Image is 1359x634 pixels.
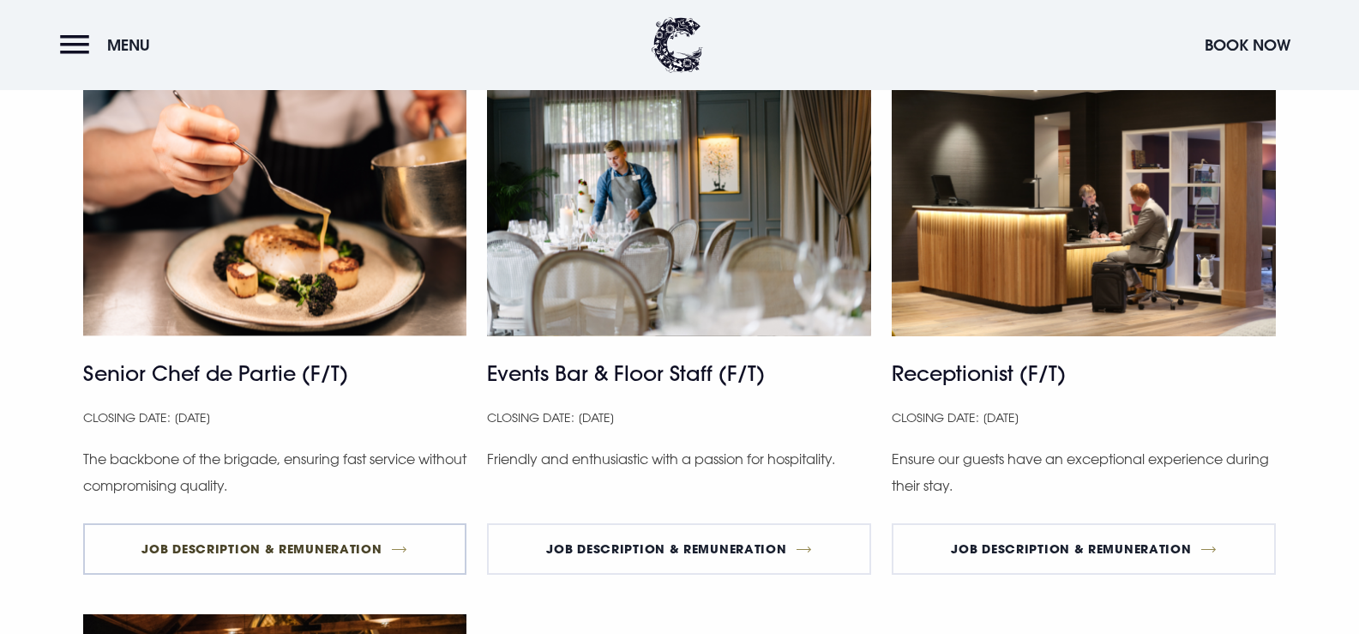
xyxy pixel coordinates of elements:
[487,446,871,472] p: Friendly and enthusiastic with a passion for hospitality.
[487,358,871,389] h4: Events Bar & Floor Staff (F/T)
[652,17,703,73] img: Clandeboye Lodge
[83,407,467,430] p: Closing Date: [DATE]
[60,27,159,63] button: Menu
[892,407,1276,430] p: Closing Date: [DATE]
[83,80,467,336] img: Hotel in Bangor Northern Ireland
[83,446,467,498] p: The backbone of the brigade, ensuring fast service without compromising quality.
[892,358,1276,389] h4: Receptionist (F/T)
[892,523,1276,575] a: Job Description & Remuneration
[892,80,1276,336] img: Hotel in Bangor Northern Ireland
[1196,27,1299,63] button: Book Now
[892,446,1276,498] p: Ensure our guests have an exceptional experience during their stay.
[487,80,871,336] img: Hotel in Bangor Northern Ireland
[83,358,467,389] h4: Senior Chef de Partie (F/T)
[107,35,150,55] span: Menu
[83,523,467,575] a: Job Description & Remuneration
[487,523,871,575] a: Job Description & Remuneration
[487,407,871,430] p: Closing Date: [DATE]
